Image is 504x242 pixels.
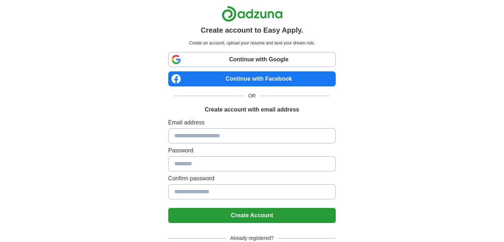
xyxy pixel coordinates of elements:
a: Continue with Facebook [168,71,336,86]
label: Email address [168,118,336,127]
span: Already registered? [226,234,278,242]
p: Create an account, upload your resume and land your dream role. [170,40,334,46]
h1: Create account with email address [205,105,299,114]
label: Password [168,146,336,155]
a: Continue with Google [168,52,336,67]
img: Adzuna logo [222,6,283,22]
h1: Create account to Easy Apply. [201,25,303,35]
label: Confirm password [168,174,336,183]
span: OR [244,92,260,100]
button: Create Account [168,208,336,223]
